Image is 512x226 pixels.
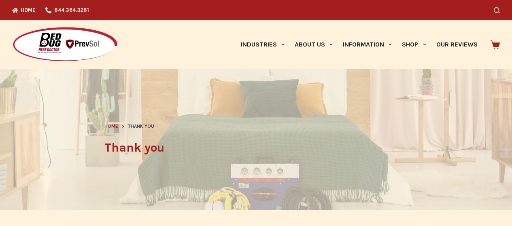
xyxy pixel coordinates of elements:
a: Our Reviews [431,20,482,69]
a: Shop [397,20,431,69]
span: Thank you [128,123,154,131]
a: Home [104,123,118,131]
span: Home [104,123,118,129]
h1: Thank you [104,139,408,157]
nav: Primary [236,20,482,69]
a: Industries [236,20,289,69]
a: About Us [289,20,338,69]
button: Search [494,7,500,13]
a: Information [338,20,397,69]
img: Prevsol/Bed Bug Heat Doctor [12,27,118,63]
